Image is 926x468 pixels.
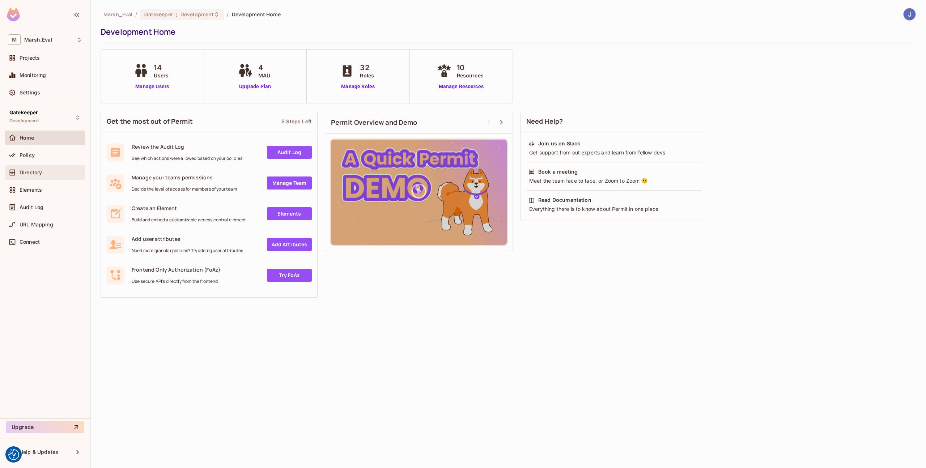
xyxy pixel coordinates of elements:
[528,149,700,156] div: Get support from out experts and learn from fellow devs
[154,72,169,79] span: Users
[20,187,42,193] span: Elements
[538,196,591,204] div: Read Documentation
[457,62,484,73] span: 10
[267,207,312,220] a: Elements
[132,278,220,284] span: Use secure API's directly from the frontend
[6,421,84,433] button: Upgrade
[904,8,916,20] img: Jose Basanta
[8,449,19,460] button: Consent Preferences
[538,168,578,175] div: Book a meeting
[132,156,242,161] span: See which actions were allowed based on your policies
[267,269,312,282] a: Try FoAz
[528,177,700,184] div: Meet the team face to face, or Zoom to Zoom 😉
[132,143,242,150] span: Review the Audit Log
[180,11,214,18] span: Development
[9,118,39,124] span: Development
[267,146,312,159] a: Audit Log
[154,62,169,73] span: 14
[227,11,229,18] li: /
[132,235,243,242] span: Add user attributes
[132,248,243,254] span: Need more granular policies? Try adding user attributes
[132,266,220,273] span: Frontend Only Authorization (FoAz)
[528,205,700,213] div: Everything there is to know about Permit in one place
[20,204,43,210] span: Audit Log
[20,55,40,61] span: Projects
[103,11,132,18] span: the active workspace
[258,72,270,79] span: MAU
[267,238,312,251] a: Add Attrbutes
[20,222,53,227] span: URL Mapping
[20,72,46,78] span: Monitoring
[132,186,237,192] span: Decide the level of access for members of your team
[7,8,20,21] img: SReyMgAAAABJRU5ErkJggg==
[526,117,563,126] span: Need Help?
[144,11,173,18] span: Gatekeeper
[338,83,378,90] a: Manage Roles
[267,176,312,190] a: Manage Team
[132,83,172,90] a: Manage Users
[237,83,274,90] a: Upgrade Plan
[8,449,19,460] img: Revisit consent button
[457,72,484,79] span: Resources
[101,26,912,37] div: Development Home
[20,152,35,158] span: Policy
[8,34,21,45] span: M
[20,170,42,175] span: Directory
[360,72,374,79] span: Roles
[232,11,281,18] span: Development Home
[9,110,38,115] span: Gatekeeper
[132,174,237,181] span: Manage your teams permissions
[20,90,40,95] span: Settings
[20,135,34,141] span: Home
[538,140,580,147] div: Join us on Slack
[132,205,246,212] span: Create an Element
[175,12,178,17] span: :
[20,449,58,455] span: Help & Updates
[258,62,270,73] span: 4
[132,217,246,223] span: Build and embed a customizable access control element
[331,118,417,127] span: Permit Overview and Demo
[24,37,52,43] span: Workspace: Marsh_Eval
[435,83,487,90] a: Manage Resources
[20,239,40,245] span: Connect
[360,62,374,73] span: 32
[281,118,311,125] div: 5 Steps Left
[107,117,193,126] span: Get the most out of Permit
[135,11,137,18] li: /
